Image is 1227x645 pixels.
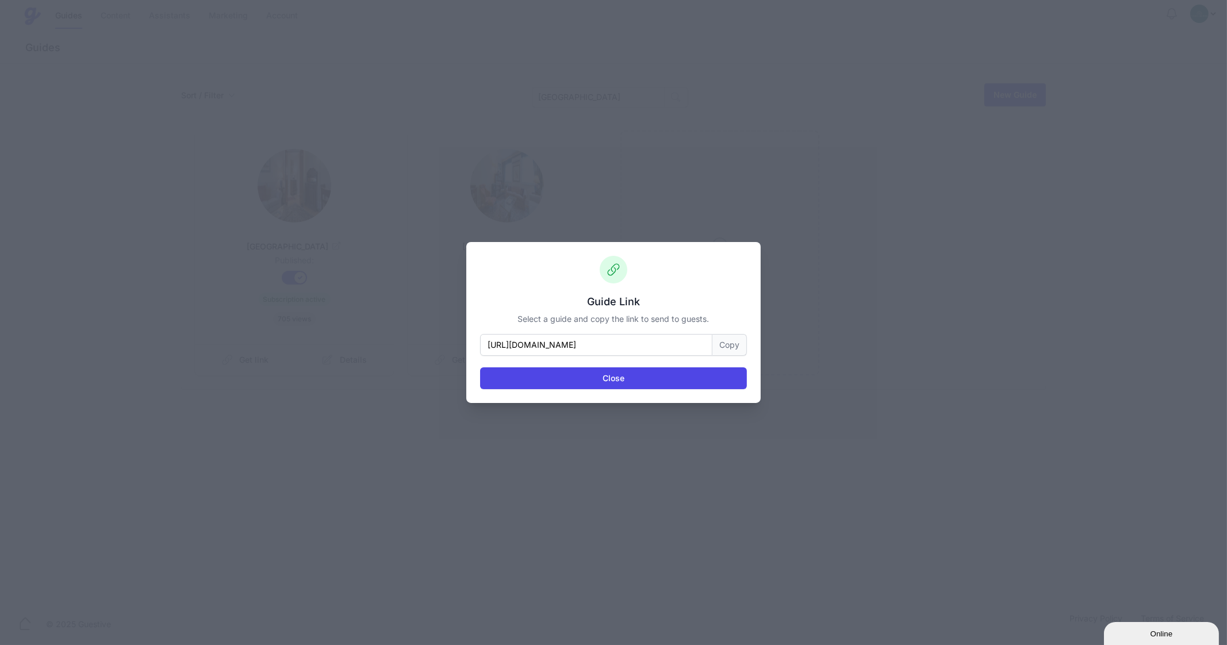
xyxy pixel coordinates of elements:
button: Close [480,367,747,389]
button: Copy [712,334,747,356]
iframe: chat widget [1104,620,1221,645]
p: Select a guide and copy the link to send to guests. [480,313,747,325]
h3: Guide Link [480,295,747,309]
